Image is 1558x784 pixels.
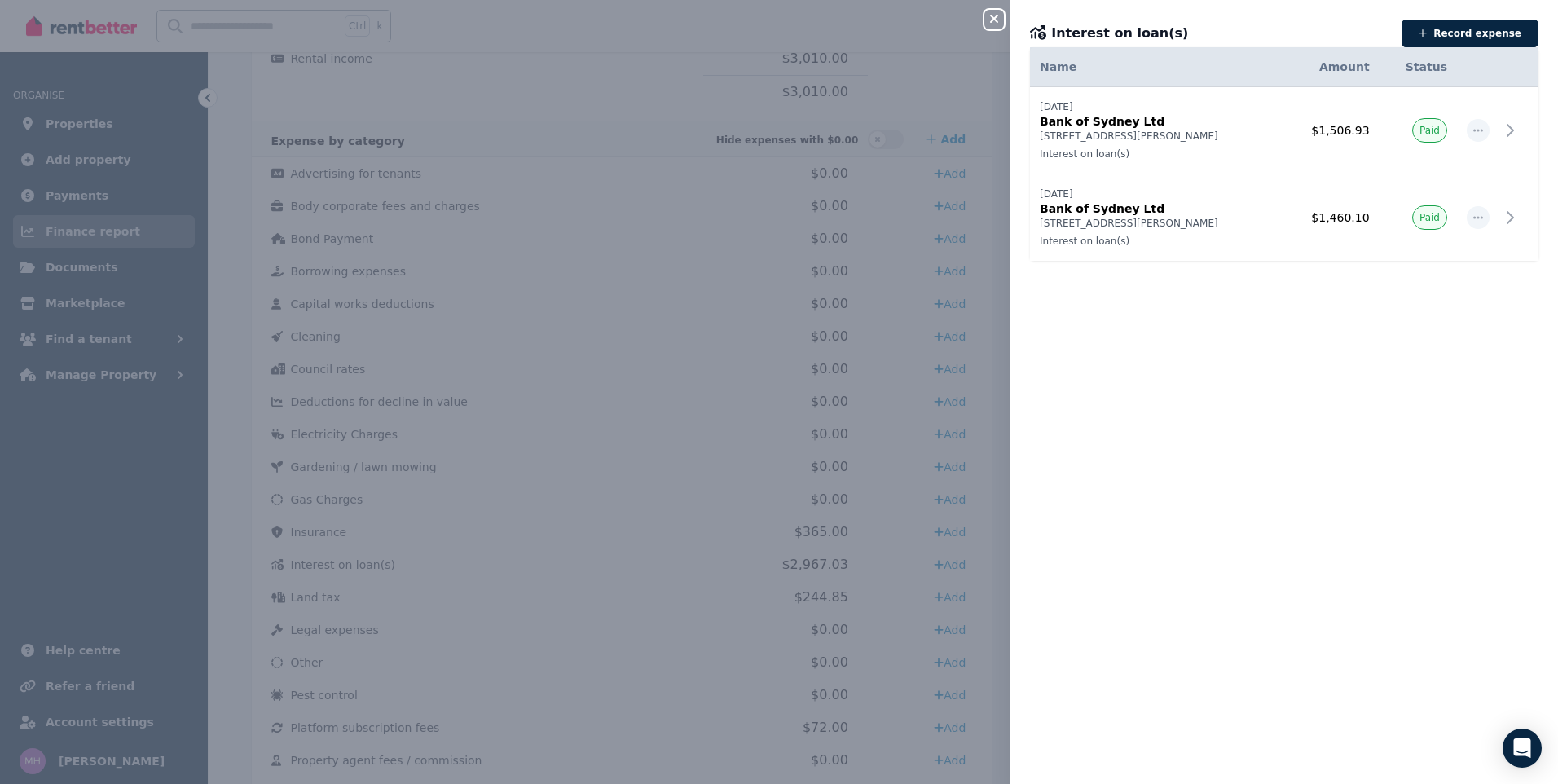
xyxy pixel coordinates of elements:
[1503,729,1542,768] div: Open Intercom Messenger
[1030,47,1281,87] th: Name
[1040,235,1271,248] p: Interest on loan(s)
[1040,113,1271,130] p: Bank of Sydney Ltd
[1040,130,1271,143] p: [STREET_ADDRESS][PERSON_NAME]
[1040,100,1271,113] p: [DATE]
[1402,20,1538,47] button: Record expense
[1040,200,1271,217] p: Bank of Sydney Ltd
[1281,174,1380,262] td: $1,460.10
[1419,124,1440,137] span: Paid
[1281,47,1380,87] th: Amount
[1040,148,1271,161] p: Interest on loan(s)
[1380,47,1457,87] th: Status
[1040,217,1271,230] p: [STREET_ADDRESS][PERSON_NAME]
[1281,87,1380,174] td: $1,506.93
[1051,24,1188,43] span: Interest on loan(s)
[1419,211,1440,224] span: Paid
[1040,187,1271,200] p: [DATE]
